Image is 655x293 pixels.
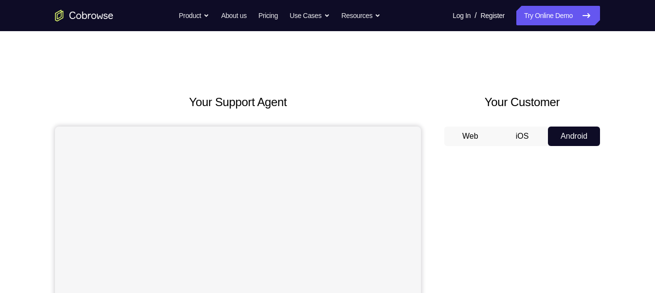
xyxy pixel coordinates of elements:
[290,6,329,25] button: Use Cases
[453,6,471,25] a: Log In
[548,127,600,146] button: Android
[444,93,600,111] h2: Your Customer
[55,93,421,111] h2: Your Support Agent
[342,6,381,25] button: Resources
[496,127,548,146] button: iOS
[258,6,278,25] a: Pricing
[516,6,600,25] a: Try Online Demo
[474,10,476,21] span: /
[55,10,113,21] a: Go to the home page
[444,127,496,146] button: Web
[221,6,246,25] a: About us
[179,6,210,25] button: Product
[481,6,505,25] a: Register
